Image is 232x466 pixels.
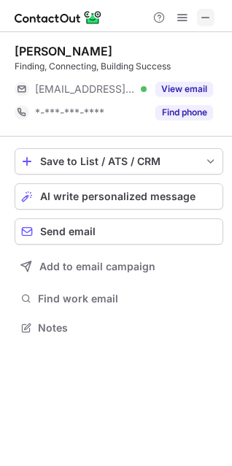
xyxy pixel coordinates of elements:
[15,218,223,245] button: Send email
[15,9,102,26] img: ContactOut v5.3.10
[38,292,217,305] span: Find work email
[15,60,223,73] div: Finding, Connecting, Building Success
[155,82,213,96] button: Reveal Button
[15,289,223,309] button: Find work email
[15,148,223,175] button: save-profile-one-click
[38,321,217,335] span: Notes
[15,318,223,338] button: Notes
[40,226,96,237] span: Send email
[35,83,136,96] span: [EMAIL_ADDRESS][DOMAIN_NAME]
[40,191,196,202] span: AI write personalized message
[40,156,198,167] div: Save to List / ATS / CRM
[15,253,223,280] button: Add to email campaign
[39,261,155,272] span: Add to email campaign
[15,183,223,210] button: AI write personalized message
[155,105,213,120] button: Reveal Button
[15,44,112,58] div: [PERSON_NAME]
